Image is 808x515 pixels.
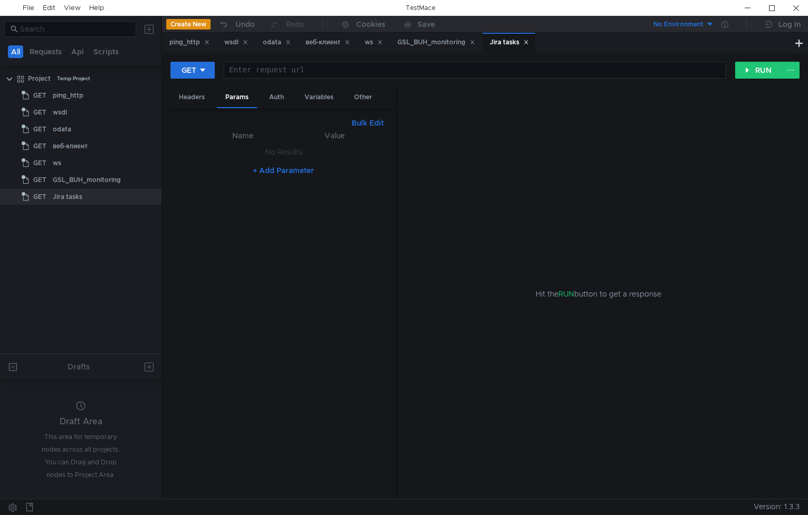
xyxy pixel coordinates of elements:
div: Jira tasks [53,189,82,205]
th: Value [289,129,379,142]
div: веб-клиент [53,138,88,154]
div: веб-клиент [306,37,350,48]
span: GET [33,189,46,205]
button: Redo [262,16,312,32]
nz-embed-empty: No Results [265,147,302,157]
div: wsdl [53,104,67,120]
div: Save [417,21,435,28]
span: GET [33,104,46,120]
span: RUN [558,289,574,299]
div: GSL_BUH_monitoring [397,37,475,48]
div: odata [263,37,291,48]
div: Log In [778,18,801,31]
div: Undo [235,18,255,31]
span: Version: 1.3.3 [754,499,800,514]
input: Search... [20,23,130,35]
div: Cookies [356,18,385,31]
button: + Add Parameter [249,164,318,177]
button: Requests [26,45,65,58]
span: GET [33,172,46,188]
div: Redo [286,18,305,31]
div: ping_http [169,37,210,48]
div: Project [28,71,51,87]
span: GET [33,88,46,103]
div: Jira tasks [490,37,529,48]
button: Create New [166,19,211,30]
div: Variables [296,88,342,107]
button: Bulk Edit [347,117,388,129]
div: wsdl [224,37,248,48]
button: All [8,45,23,58]
div: Params [217,88,257,108]
div: Other [346,88,381,107]
div: ws [365,37,383,48]
div: GSL_BUH_monitoring [53,172,121,188]
div: No Environment [653,20,704,30]
div: Drafts [68,360,90,373]
div: GET [182,64,196,76]
button: Scripts [90,45,122,58]
div: Headers [170,88,213,107]
div: odata [53,121,71,137]
div: ping_http [53,88,83,103]
button: RUN [735,62,782,79]
span: Hit the button to get a response [536,288,661,300]
button: Undo [211,16,262,32]
span: GET [33,155,46,171]
div: Auth [261,88,292,107]
span: GET [33,121,46,137]
th: Name [196,129,289,142]
span: GET [33,138,46,154]
button: GET [170,62,215,79]
div: Temp Project [57,71,90,87]
button: Api [68,45,87,58]
div: ws [53,155,61,171]
button: No Environment [641,16,714,33]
